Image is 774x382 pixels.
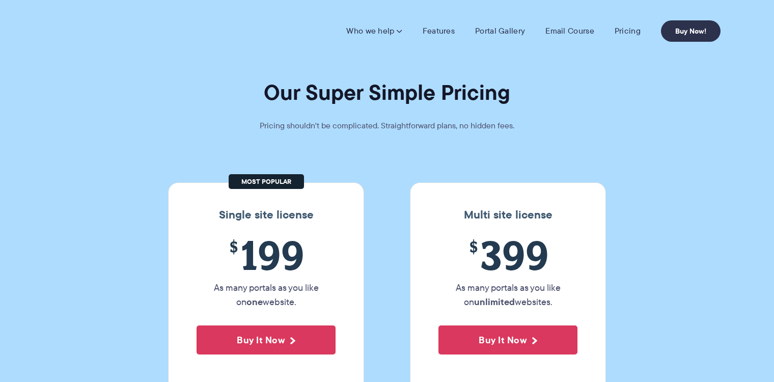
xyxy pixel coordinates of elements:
a: Buy Now! [661,20,721,42]
p: Pricing shouldn't be complicated. Straightforward plans, no hidden fees. [234,119,540,133]
button: Buy It Now [197,325,336,354]
a: Portal Gallery [475,26,525,36]
span: 399 [438,232,577,278]
a: Pricing [615,26,641,36]
p: As many portals as you like on websites. [438,281,577,309]
h3: Single site license [179,208,353,222]
strong: unlimited [474,295,515,309]
a: Who we help [346,26,402,36]
h3: Multi site license [421,208,595,222]
button: Buy It Now [438,325,577,354]
strong: one [246,295,263,309]
a: Email Course [545,26,594,36]
span: 199 [197,232,336,278]
p: As many portals as you like on website. [197,281,336,309]
a: Features [423,26,455,36]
